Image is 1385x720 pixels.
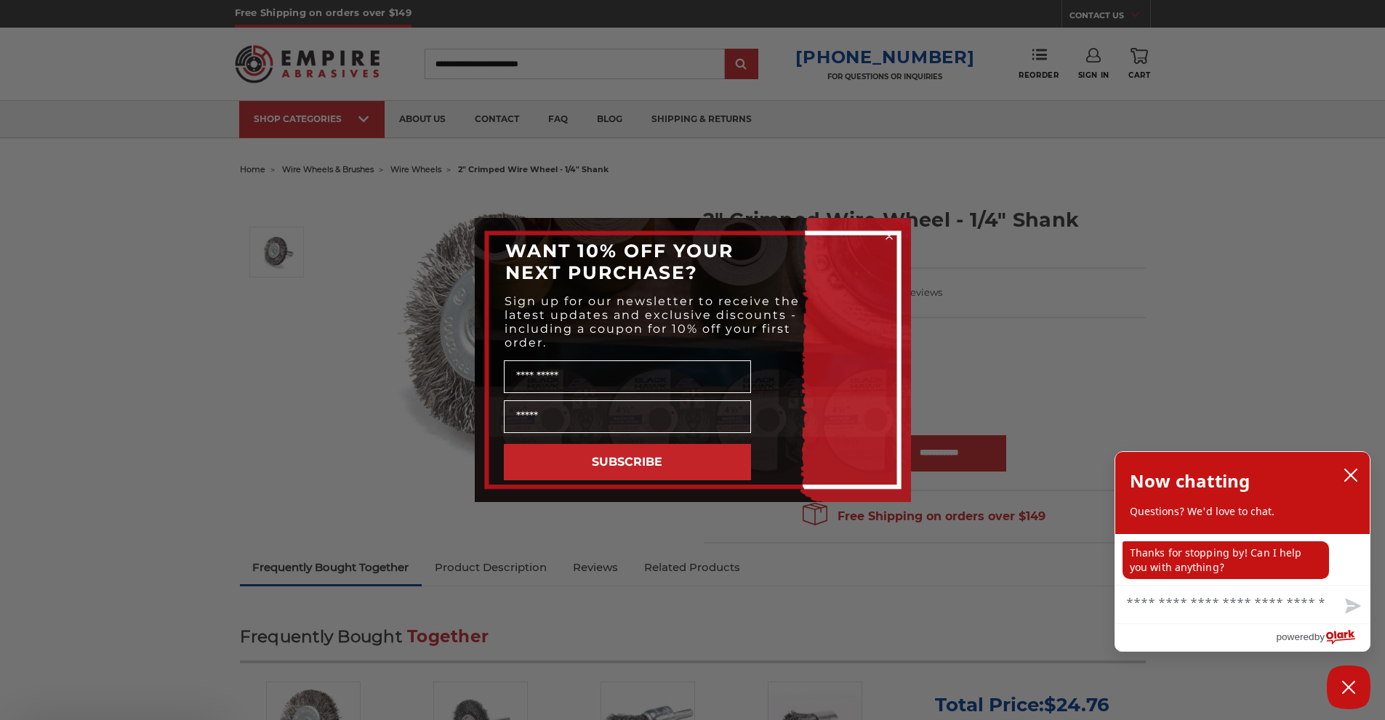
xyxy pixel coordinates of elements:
p: Questions? We'd love to chat. [1130,504,1355,519]
button: Send message [1333,590,1370,623]
button: Close dialog [882,229,896,243]
span: WANT 10% OFF YOUR NEXT PURCHASE? [505,240,734,283]
button: close chatbox [1339,464,1362,486]
p: Thanks for stopping by! Can I help you with anything? [1123,541,1329,579]
div: chat [1115,534,1370,585]
span: Sign up for our newsletter to receive the latest updates and exclusive discounts - including a co... [505,294,800,349]
h2: Now chatting [1130,466,1250,495]
span: powered [1276,628,1314,646]
div: olark chatbox [1115,451,1370,652]
button: Close Chatbox [1327,666,1370,709]
input: Email [504,400,751,433]
button: SUBSCRIBE [504,444,751,480]
a: Powered by Olark [1276,624,1370,651]
span: by [1314,628,1325,646]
